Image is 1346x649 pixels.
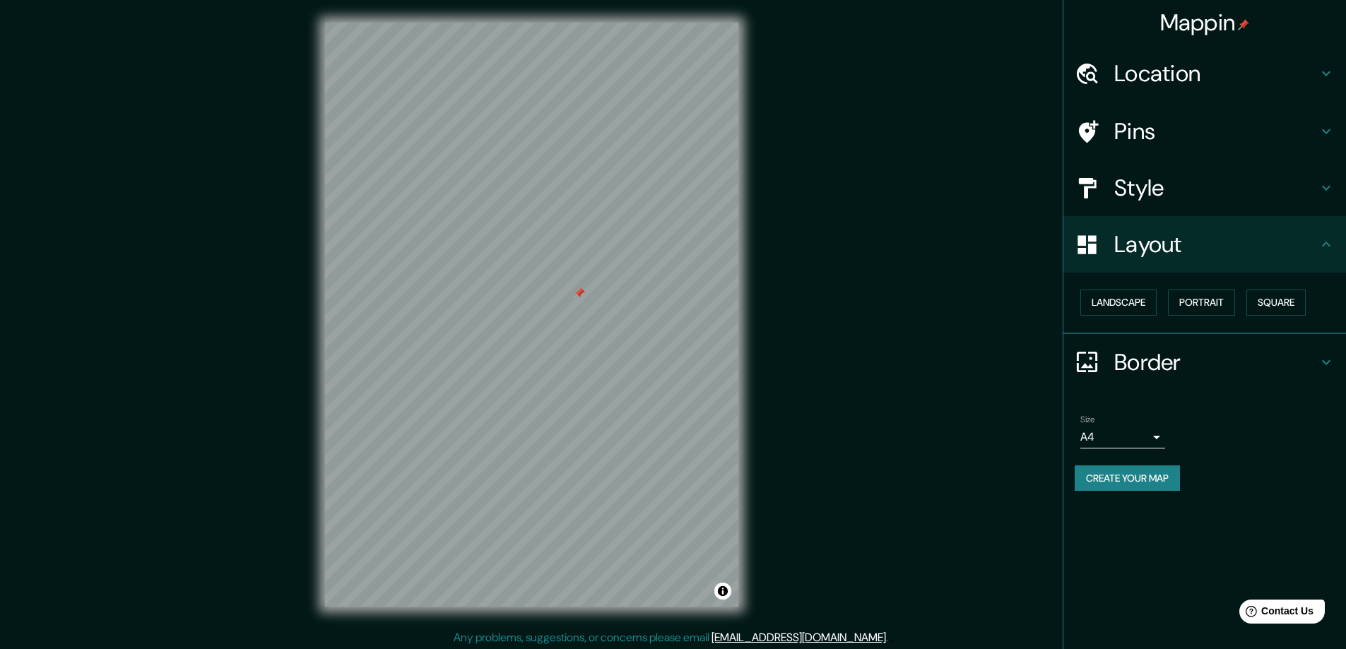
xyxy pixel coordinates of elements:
[1080,426,1165,448] div: A4
[712,630,886,645] a: [EMAIL_ADDRESS][DOMAIN_NAME]
[325,23,738,607] canvas: Map
[454,629,888,646] p: Any problems, suggestions, or concerns please email .
[1114,59,1318,88] h4: Location
[1246,290,1306,316] button: Square
[1114,117,1318,145] h4: Pins
[1080,290,1157,316] button: Landscape
[1063,103,1346,160] div: Pins
[890,629,893,646] div: .
[1168,290,1235,316] button: Portrait
[1063,160,1346,216] div: Style
[1160,8,1250,37] h4: Mappin
[1063,45,1346,102] div: Location
[714,583,731,600] button: Toggle attribution
[1220,594,1330,633] iframe: Help widget launcher
[1114,348,1318,376] h4: Border
[1063,216,1346,273] div: Layout
[1075,465,1180,492] button: Create your map
[1238,19,1249,30] img: pin-icon.png
[1080,413,1095,425] label: Size
[1114,174,1318,202] h4: Style
[888,629,890,646] div: .
[1114,230,1318,258] h4: Layout
[1063,334,1346,391] div: Border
